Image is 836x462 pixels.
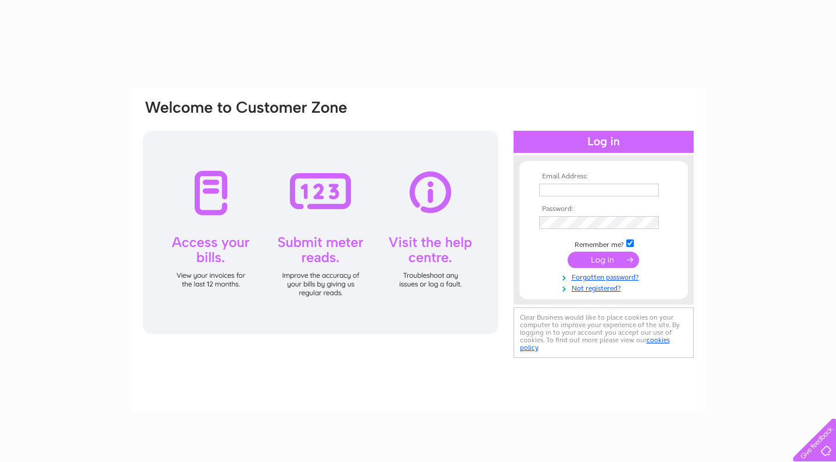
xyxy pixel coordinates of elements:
th: Email Address: [536,173,671,181]
div: Clear Business would like to place cookies on your computer to improve your experience of the sit... [514,307,694,358]
a: Forgotten password? [539,271,671,282]
input: Submit [568,252,639,268]
td: Remember me? [536,238,671,249]
a: cookies policy [520,336,670,352]
th: Password: [536,205,671,213]
a: Not registered? [539,282,671,293]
